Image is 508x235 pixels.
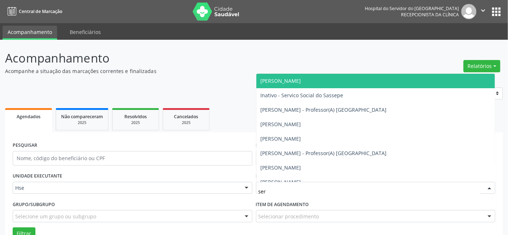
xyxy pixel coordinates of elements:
input: Selecione um profissional [259,184,481,199]
span: [PERSON_NAME] [261,77,301,84]
button: apps [490,5,503,18]
span: Selecione um grupo ou subgrupo [15,213,96,220]
label: PESQUISAR [13,140,37,151]
label: UNIDADE EXECUTANTE [13,171,62,182]
button: Relatórios [464,60,500,72]
span: Resolvidos [124,114,147,120]
span: Recepcionista da clínica [401,12,459,18]
i:  [479,7,487,14]
div: Hospital do Servidor do [GEOGRAPHIC_DATA] [365,5,459,12]
img: img [461,4,477,19]
span: [PERSON_NAME] [261,164,301,171]
span: Selecionar procedimento [259,213,319,220]
label: Grupo/Subgrupo [13,199,55,210]
p: Acompanhe a situação das marcações correntes e finalizadas [5,67,354,75]
span: [PERSON_NAME] - Professor(A) [GEOGRAPHIC_DATA] [261,106,387,113]
label: Item de agendamento [256,199,309,210]
span: Central de Marcação [19,8,62,14]
span: [PERSON_NAME] - Professor(A) [GEOGRAPHIC_DATA] [261,150,387,157]
a: Beneficiários [65,26,106,38]
span: Não compareceram [61,114,103,120]
span: [PERSON_NAME] [261,121,301,128]
span: Hse [15,184,238,192]
span: [PERSON_NAME] [261,179,301,185]
span: Cancelados [174,114,198,120]
p: Acompanhamento [5,49,354,67]
span: [PERSON_NAME] [261,135,301,142]
a: Acompanhamento [3,26,57,40]
input: Nome, código do beneficiário ou CPF [13,151,252,166]
a: Central de Marcação [5,5,62,17]
span: Agendados [17,114,40,120]
span: Inativo - Servico Social do Sassepe [261,92,343,99]
div: 2025 [61,120,103,125]
div: 2025 [118,120,154,125]
div: 2025 [168,120,204,125]
button:  [477,4,490,19]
